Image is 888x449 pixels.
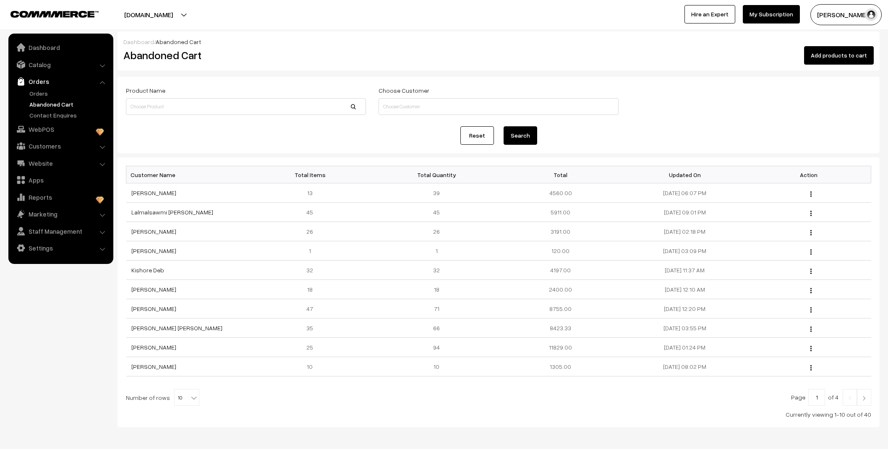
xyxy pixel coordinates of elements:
td: 18 [374,280,499,299]
button: [DOMAIN_NAME] [95,4,202,25]
input: Choose Product [126,98,366,115]
button: Add products to cart [804,46,874,65]
span: 10 [175,389,199,406]
td: 39 [374,183,499,203]
td: 11829.00 [499,338,623,357]
a: Website [10,156,110,171]
a: [PERSON_NAME] [PERSON_NAME] [131,324,222,332]
img: Menu [810,191,812,197]
a: Customers [10,138,110,154]
td: 8755.00 [499,299,623,318]
td: 13 [250,183,374,203]
span: Page [791,394,805,401]
th: Total Items [250,166,374,183]
td: [DATE] 12:20 PM [623,299,747,318]
td: 4197.00 [499,261,623,280]
td: 32 [374,261,499,280]
td: 2400.00 [499,280,623,299]
img: Menu [810,307,812,313]
td: [DATE] 03:55 PM [623,318,747,338]
a: Contact Enquires [27,111,110,120]
a: [PERSON_NAME] [131,228,176,235]
td: 25 [250,338,374,357]
td: 8423.33 [499,318,623,338]
a: [PERSON_NAME] [131,363,176,370]
td: 1305.00 [499,357,623,376]
td: 45 [250,203,374,222]
td: 3191.00 [499,222,623,241]
a: Apps [10,172,110,188]
a: [PERSON_NAME] [131,344,176,351]
th: Total [499,166,623,183]
td: 35 [250,318,374,338]
td: 71 [374,299,499,318]
td: 1 [374,241,499,261]
a: Abandoned Cart [27,100,110,109]
td: [DATE] 09:01 PM [623,203,747,222]
td: 5911.00 [499,203,623,222]
label: Choose Customer [379,86,429,95]
td: 66 [374,318,499,338]
a: Reset [460,126,494,145]
a: Staff Management [10,224,110,239]
a: [PERSON_NAME] [131,247,176,254]
img: Menu [810,249,812,255]
td: 10 [250,357,374,376]
img: Left [846,396,854,401]
a: Reports [10,190,110,205]
td: 94 [374,338,499,357]
td: 26 [250,222,374,241]
img: Menu [810,326,812,332]
td: 18 [250,280,374,299]
th: Updated On [623,166,747,183]
a: Orders [10,74,110,89]
td: [DATE] 08:02 PM [623,357,747,376]
img: Menu [810,288,812,293]
td: 32 [250,261,374,280]
a: Hire an Expert [684,5,735,23]
td: [DATE] 01:24 PM [623,338,747,357]
img: COMMMERCE [10,11,99,17]
label: Product Name [126,86,165,95]
img: Menu [810,346,812,351]
a: Lalmalsawmi [PERSON_NAME] [131,209,213,216]
img: user [865,8,878,21]
a: Kishore Deb [131,266,164,274]
a: [PERSON_NAME] [131,286,176,293]
a: Settings [10,240,110,256]
td: 4560.00 [499,183,623,203]
td: [DATE] 02:18 PM [623,222,747,241]
div: Currently viewing 1-10 out of 40 [126,410,871,419]
img: Menu [810,211,812,216]
span: of 4 [828,394,838,401]
td: [DATE] 06:07 PM [623,183,747,203]
input: Choose Customer [379,98,619,115]
button: [PERSON_NAME] [810,4,882,25]
img: Menu [810,230,812,235]
td: 45 [374,203,499,222]
a: Marketing [10,206,110,222]
button: Search [504,126,537,145]
span: Abandoned Cart [156,38,201,45]
td: 47 [250,299,374,318]
img: Menu [810,365,812,371]
td: 10 [374,357,499,376]
div: / [123,37,874,46]
td: 26 [374,222,499,241]
img: Menu [810,269,812,274]
td: 120.00 [499,241,623,261]
a: [PERSON_NAME] [131,189,176,196]
th: Action [747,166,871,183]
a: My Subscription [743,5,800,23]
a: [PERSON_NAME] [131,305,176,312]
a: Catalog [10,57,110,72]
span: Number of rows [126,393,170,402]
span: 10 [174,389,199,406]
img: Right [860,396,868,401]
a: COMMMERCE [10,8,84,18]
td: [DATE] 12:10 AM [623,280,747,299]
a: WebPOS [10,122,110,137]
td: [DATE] 11:37 AM [623,261,747,280]
th: Total Quantity [374,166,499,183]
a: Dashboard [123,38,154,45]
